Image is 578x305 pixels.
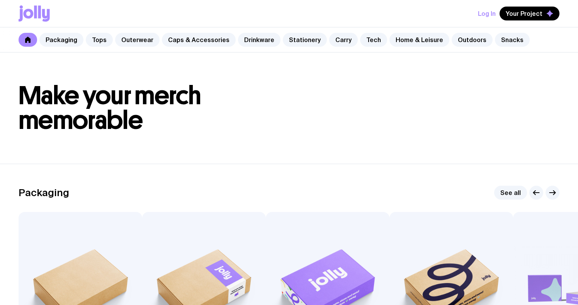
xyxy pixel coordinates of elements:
a: Home & Leisure [389,33,449,47]
a: See all [494,186,527,200]
a: Carry [329,33,358,47]
a: Outerwear [115,33,160,47]
a: Drinkware [238,33,280,47]
span: Your Project [506,10,542,17]
h2: Packaging [19,187,69,198]
span: Make your merch memorable [19,80,201,136]
a: Stationery [283,33,327,47]
a: Caps & Accessories [162,33,236,47]
a: Snacks [495,33,530,47]
a: Tops [86,33,113,47]
a: Outdoors [452,33,493,47]
button: Your Project [500,7,559,20]
button: Log In [478,7,496,20]
a: Tech [360,33,387,47]
a: Packaging [39,33,83,47]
